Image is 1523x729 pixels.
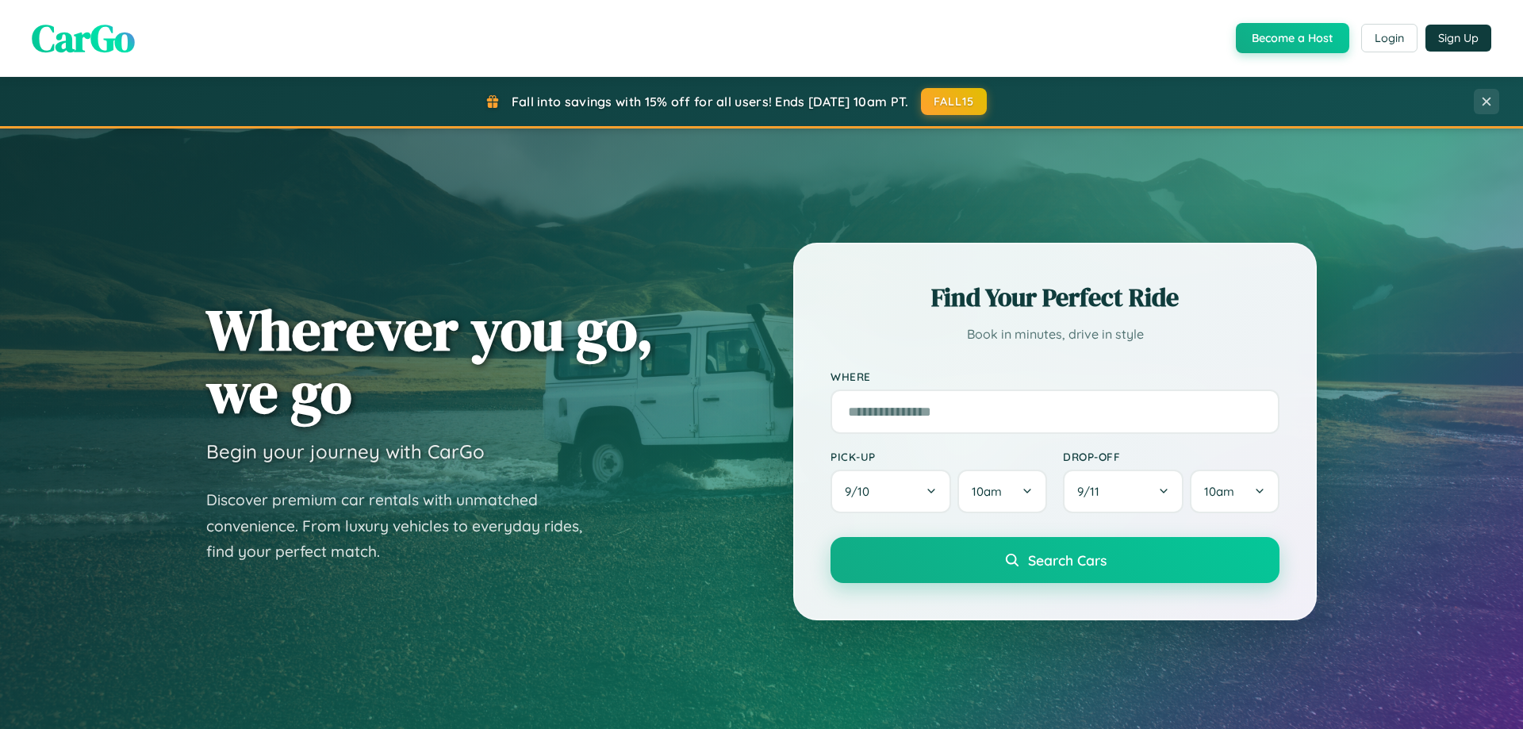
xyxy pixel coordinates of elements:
[1190,470,1279,513] button: 10am
[831,280,1279,315] h2: Find Your Perfect Ride
[512,94,909,109] span: Fall into savings with 15% off for all users! Ends [DATE] 10am PT.
[1236,23,1349,53] button: Become a Host
[972,484,1002,499] span: 10am
[206,487,603,565] p: Discover premium car rentals with unmatched convenience. From luxury vehicles to everyday rides, ...
[831,370,1279,383] label: Where
[32,12,135,64] span: CarGo
[1077,484,1107,499] span: 9 / 11
[845,484,877,499] span: 9 / 10
[1204,484,1234,499] span: 10am
[831,450,1047,463] label: Pick-up
[206,439,485,463] h3: Begin your journey with CarGo
[1425,25,1491,52] button: Sign Up
[1028,551,1107,569] span: Search Cars
[831,323,1279,346] p: Book in minutes, drive in style
[831,537,1279,583] button: Search Cars
[1063,470,1183,513] button: 9/11
[1361,24,1418,52] button: Login
[957,470,1047,513] button: 10am
[206,298,654,424] h1: Wherever you go, we go
[1063,450,1279,463] label: Drop-off
[831,470,951,513] button: 9/10
[921,88,988,115] button: FALL15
